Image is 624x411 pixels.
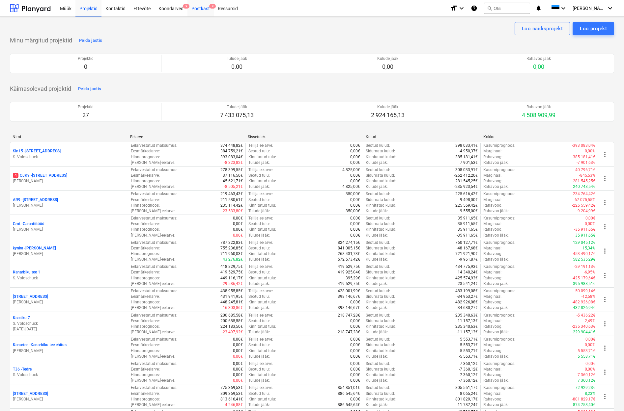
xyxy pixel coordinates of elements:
[131,233,175,238] p: [PERSON_NAME]-eelarve :
[483,197,502,203] p: Marginaal :
[13,270,40,275] p: Kanarbiku tee 1
[248,178,276,184] p: Kinnitatud tulu :
[10,37,72,44] p: Minu märgitud projektid
[350,197,360,203] p: 0,00€
[535,4,542,12] i: notifications
[483,148,502,154] p: Marginaal :
[220,191,243,197] p: 219 463,43€
[338,240,360,245] p: 824 274,15€
[227,63,247,71] p: 0,00
[575,233,595,238] p: 35 911,65€
[222,281,243,287] p: -29 586,42€
[131,288,177,294] p: Eelarvestatud maksumus :
[601,174,609,182] span: more_vert
[78,56,94,62] p: Projektid
[233,221,243,227] p: 0,00€
[131,227,160,232] p: Hinnaprognoos :
[220,251,243,257] p: 711 960,03€
[350,216,360,221] p: 0,00€
[572,143,595,148] p: -393 083,04€
[455,178,478,184] p: 281 545,25€
[483,173,502,178] p: Marginaal :
[248,245,270,251] p: Seotud tulu :
[460,208,478,214] p: 9 555,00€
[350,227,360,232] p: 0,00€
[78,104,94,110] p: Projektid
[350,178,360,184] p: 0,00€
[522,111,555,119] p: 4 508 909,99
[483,167,515,173] p: Kasumiprognoos :
[601,271,609,279] span: more_vert
[366,294,395,299] p: Sidumata kulud :
[248,240,273,245] p: Tellija eelarve :
[601,393,609,400] span: more_vert
[78,63,94,71] p: 0
[454,173,478,178] p: -262 412,20€
[338,264,360,270] p: 419 529,75€
[455,288,478,294] p: 483 199,08€
[248,184,270,190] p: Tulude jääk :
[227,56,247,62] p: Tulude jääk
[13,178,125,184] p: [PERSON_NAME]
[13,227,125,232] p: [PERSON_NAME]
[76,84,103,94] button: Peida jaotis
[582,245,595,251] p: 15,34%
[248,154,276,160] p: Kinnitatud tulu :
[248,251,276,257] p: Kinnitatud tulu :
[455,154,478,160] p: 385 181,41€
[220,143,243,148] p: 374 448,82€
[371,111,405,119] p: 2 924 165,13
[574,264,595,270] p: -29 191,13€
[572,275,595,281] p: -425 179,64€
[248,294,270,299] p: Seotud tulu :
[13,173,18,178] span: 4
[458,216,478,221] p: 35 911,65€
[460,160,478,166] p: 7 901,63€
[366,281,388,287] p: Kulude jääk :
[577,208,595,214] p: -9 204,99€
[13,391,48,397] p: [STREET_ADDRESS]
[220,245,243,251] p: 755 236,85€
[13,197,58,203] p: AR9 - [STREET_ADDRESS]
[248,216,273,221] p: Tellija eelarve :
[350,143,360,148] p: 0,00€
[13,299,125,305] p: [PERSON_NAME]
[455,275,478,281] p: 425 574,93€
[366,178,396,184] p: Kinnitatud kulud :
[13,270,125,281] div: Kanarbiku tee 1S. Voloschuck
[338,251,360,257] p: 268 431,73€
[483,221,502,227] p: Marginaal :
[366,148,395,154] p: Sidumata kulud :
[483,203,502,208] p: Rahavoog :
[220,288,243,294] p: 438 955,85€
[77,35,104,46] button: Peida jaotis
[458,281,478,287] p: 23 541,24€
[13,348,125,354] p: [PERSON_NAME]
[483,135,596,139] div: Kokku
[585,221,595,227] p: 0,00%
[220,167,243,173] p: 278 399,55€
[131,203,160,208] p: Hinnaprognoos :
[366,275,396,281] p: Kinnitatud kulud :
[483,264,515,270] p: Kasumiprognoos :
[13,148,61,154] p: Sin15 - [STREET_ADDRESS]
[222,208,243,214] p: -23 533,80€
[366,257,388,262] p: Kulude jääk :
[350,148,360,154] p: 0,00€
[526,63,551,71] p: 0,00
[13,372,125,378] p: S. Voloschuck
[220,148,243,154] p: 384 759,21€
[13,173,125,184] div: 4OJK9 -[STREET_ADDRESS][PERSON_NAME]
[366,233,388,238] p: Kulude jääk :
[487,6,492,11] span: search
[580,24,607,33] div: Loo projekt
[601,295,609,303] span: more_vert
[13,221,44,227] p: Grnt - Garantiitööd
[483,240,515,245] p: Kasumiprognoos :
[13,321,125,326] p: S. Voloschuck
[366,160,388,166] p: Kulude jääk :
[78,85,101,93] div: Peida jaotis
[526,56,551,62] p: Rahavoo jääk
[458,4,466,12] i: keyboard_arrow_down
[248,264,273,270] p: Tellija eelarve :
